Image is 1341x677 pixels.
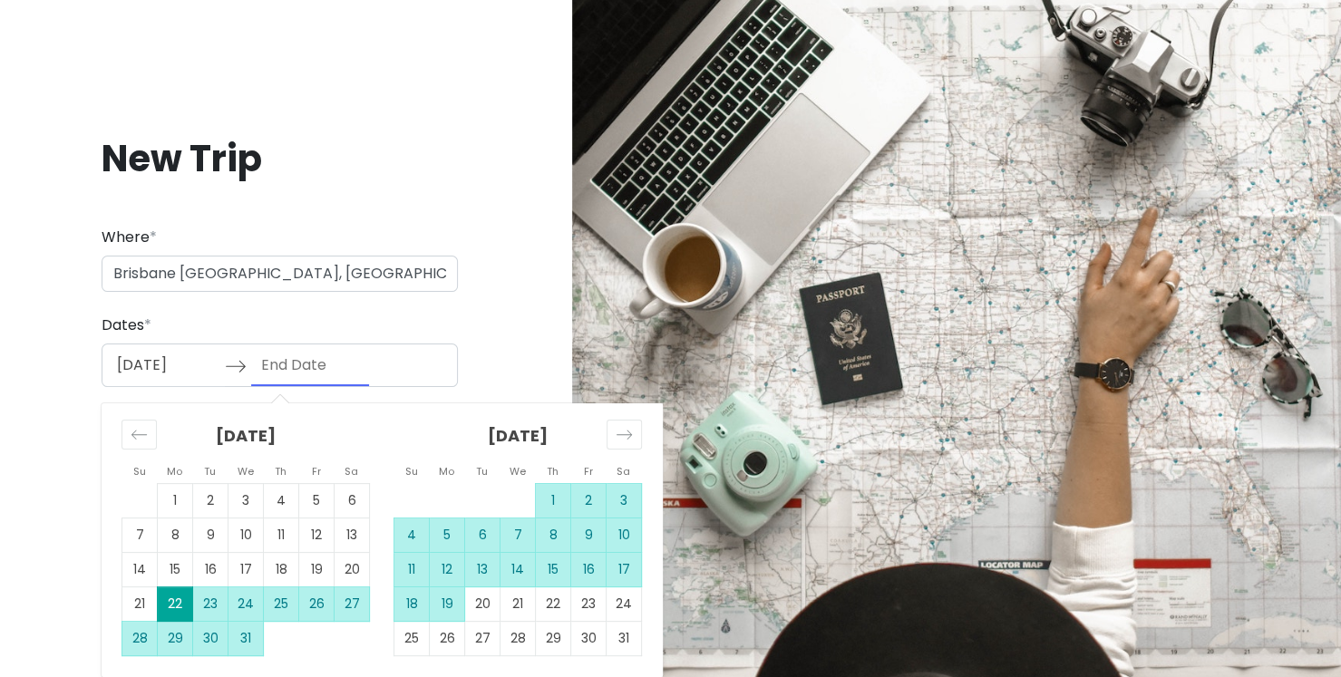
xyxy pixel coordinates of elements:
small: We [238,464,254,479]
small: Mo [439,464,454,479]
td: Choose Sunday, January 4, 2026 as your check-out date. It’s available. [394,518,430,553]
td: Choose Thursday, December 25, 2025 as your check-out date. It’s available. [264,587,299,622]
td: Choose Saturday, January 3, 2026 as your check-out date. It’s available. [607,484,642,518]
td: Choose Saturday, December 20, 2025 as your check-out date. It’s available. [335,553,370,587]
td: Choose Monday, December 1, 2025 as your check-out date. It’s available. [158,484,193,518]
td: Choose Sunday, January 25, 2026 as your check-out date. It’s available. [394,622,430,656]
td: Choose Monday, December 29, 2025 as your check-out date. It’s available. [158,622,193,656]
td: Selected as start date. Monday, December 22, 2025 [158,587,193,622]
td: Choose Wednesday, December 24, 2025 as your check-out date. It’s available. [228,587,264,622]
td: Choose Wednesday, January 14, 2026 as your check-out date. It’s available. [500,553,536,587]
td: Choose Friday, December 5, 2025 as your check-out date. It’s available. [299,484,335,518]
td: Choose Thursday, December 11, 2025 as your check-out date. It’s available. [264,518,299,553]
td: Choose Tuesday, January 13, 2026 as your check-out date. It’s available. [465,553,500,587]
small: Th [547,464,559,479]
td: Choose Friday, January 2, 2026 as your check-out date. It’s available. [571,484,607,518]
td: Choose Tuesday, December 9, 2025 as your check-out date. It’s available. [193,518,228,553]
td: Choose Tuesday, January 6, 2026 as your check-out date. It’s available. [465,518,500,553]
td: Choose Thursday, December 4, 2025 as your check-out date. It’s available. [264,484,299,518]
td: Choose Tuesday, December 16, 2025 as your check-out date. It’s available. [193,553,228,587]
td: Choose Friday, December 12, 2025 as your check-out date. It’s available. [299,518,335,553]
td: Choose Saturday, January 17, 2026 as your check-out date. It’s available. [607,553,642,587]
small: Fr [584,464,593,479]
td: Choose Thursday, January 22, 2026 as your check-out date. It’s available. [536,587,571,622]
div: Move forward to switch to the next month. [607,420,642,450]
td: Choose Sunday, December 7, 2025 as your check-out date. It’s available. [122,518,158,553]
td: Choose Sunday, December 21, 2025 as your check-out date. It’s available. [122,587,158,622]
strong: [DATE] [216,424,276,447]
td: Choose Sunday, December 14, 2025 as your check-out date. It’s available. [122,553,158,587]
small: Fr [312,464,321,479]
td: Choose Wednesday, January 21, 2026 as your check-out date. It’s available. [500,587,536,622]
td: Choose Thursday, December 18, 2025 as your check-out date. It’s available. [264,553,299,587]
td: Choose Saturday, December 27, 2025 as your check-out date. It’s available. [335,587,370,622]
input: Start Date [107,344,225,386]
td: Choose Monday, January 26, 2026 as your check-out date. It’s available. [430,622,465,656]
td: Choose Saturday, January 10, 2026 as your check-out date. It’s available. [607,518,642,553]
td: Choose Sunday, January 18, 2026 as your check-out date. It’s available. [394,587,430,622]
strong: [DATE] [488,424,548,447]
small: Th [275,464,287,479]
td: Choose Friday, January 16, 2026 as your check-out date. It’s available. [571,553,607,587]
small: Tu [204,464,216,479]
td: Choose Monday, December 15, 2025 as your check-out date. It’s available. [158,553,193,587]
td: Choose Wednesday, December 31, 2025 as your check-out date. It’s available. [228,622,264,656]
td: Choose Wednesday, January 7, 2026 as your check-out date. It’s available. [500,518,536,553]
input: City (e.g., New York) [102,256,458,292]
td: Choose Wednesday, January 28, 2026 as your check-out date. It’s available. [500,622,536,656]
td: Choose Monday, January 5, 2026 as your check-out date. It’s available. [430,518,465,553]
td: Choose Tuesday, December 2, 2025 as your check-out date. It’s available. [193,484,228,518]
td: Choose Tuesday, January 20, 2026 as your check-out date. It’s available. [465,587,500,622]
div: Move backward to switch to the previous month. [121,420,157,450]
label: Dates [102,314,151,337]
small: Mo [167,464,182,479]
input: End Date [251,344,369,386]
td: Choose Saturday, December 6, 2025 as your check-out date. It’s available. [335,484,370,518]
small: Sa [617,464,630,479]
td: Choose Wednesday, December 3, 2025 as your check-out date. It’s available. [228,484,264,518]
td: Choose Sunday, December 28, 2025 as your check-out date. It’s available. [122,622,158,656]
small: Sa [345,464,358,479]
small: Tu [476,464,488,479]
td: Choose Monday, January 12, 2026 as your check-out date. It’s available. [430,553,465,587]
td: Choose Tuesday, January 27, 2026 as your check-out date. It’s available. [465,622,500,656]
td: Choose Monday, December 8, 2025 as your check-out date. It’s available. [158,518,193,553]
td: Choose Friday, January 30, 2026 as your check-out date. It’s available. [571,622,607,656]
td: Choose Thursday, January 15, 2026 as your check-out date. It’s available. [536,553,571,587]
td: Choose Friday, January 23, 2026 as your check-out date. It’s available. [571,587,607,622]
td: Choose Friday, January 9, 2026 as your check-out date. It’s available. [571,518,607,553]
td: Choose Saturday, December 13, 2025 as your check-out date. It’s available. [335,518,370,553]
td: Choose Tuesday, December 23, 2025 as your check-out date. It’s available. [193,587,228,622]
td: Choose Saturday, January 24, 2026 as your check-out date. It’s available. [607,587,642,622]
small: Su [133,464,146,479]
td: Choose Thursday, January 29, 2026 as your check-out date. It’s available. [536,622,571,656]
div: Calendar [102,403,663,677]
label: Where [102,226,157,249]
td: Choose Friday, December 19, 2025 as your check-out date. It’s available. [299,553,335,587]
td: Choose Wednesday, December 10, 2025 as your check-out date. It’s available. [228,518,264,553]
td: Choose Thursday, January 1, 2026 as your check-out date. It’s available. [536,484,571,518]
td: Choose Sunday, January 11, 2026 as your check-out date. It’s available. [394,553,430,587]
small: We [510,464,526,479]
h1: New Trip [102,135,458,182]
td: Choose Tuesday, December 30, 2025 as your check-out date. It’s available. [193,622,228,656]
td: Choose Friday, December 26, 2025 as your check-out date. It’s available. [299,587,335,622]
td: Choose Wednesday, December 17, 2025 as your check-out date. It’s available. [228,553,264,587]
td: Choose Thursday, January 8, 2026 as your check-out date. It’s available. [536,518,571,553]
td: Choose Saturday, January 31, 2026 as your check-out date. It’s available. [607,622,642,656]
td: Choose Monday, January 19, 2026 as your check-out date. It’s available. [430,587,465,622]
small: Su [405,464,418,479]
